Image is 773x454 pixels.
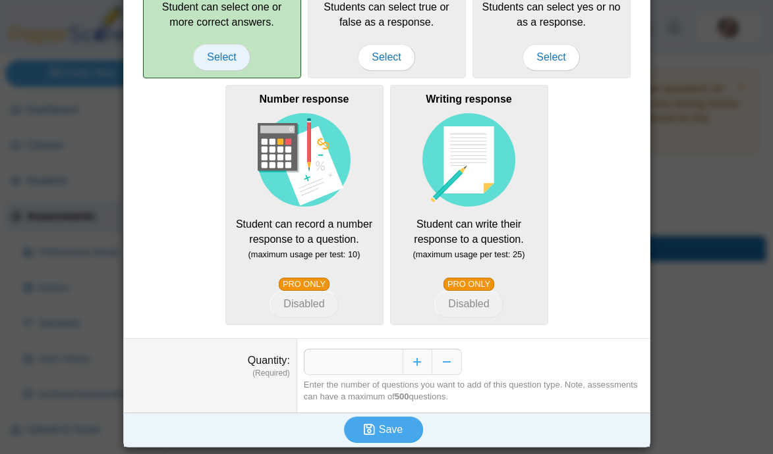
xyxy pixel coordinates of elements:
[403,349,432,375] button: Increase
[248,249,360,259] small: (maximum usage per test: 10)
[259,93,349,105] b: Number response
[130,368,290,379] dfn: (Required)
[426,93,511,105] b: Writing response
[448,298,489,309] span: Disabled
[432,349,462,375] button: Decrease
[304,379,643,403] div: Enter the number of questions you want to add of this question type. Note, assessments can have a...
[283,298,324,309] span: Disabled
[248,355,290,366] label: Quantity
[434,291,503,317] button: Writing response Student can write their response to a question. (maximum usage per test: 25) PRO...
[258,113,351,207] img: item-type-number-response.svg
[193,44,250,70] span: Select
[444,278,494,291] a: PRO ONLY
[225,85,384,325] div: Student can record a number response to a question.
[390,85,548,325] div: Student can write their response to a question.
[413,249,525,259] small: (maximum usage per test: 25)
[358,44,415,70] span: Select
[395,391,409,401] b: 500
[270,291,338,317] button: Number response Student can record a number response to a question. (maximum usage per test: 10) ...
[523,44,579,70] span: Select
[344,416,423,443] button: Save
[279,278,329,291] a: PRO ONLY
[422,113,516,207] img: item-type-writing-response.svg
[379,424,403,435] span: Save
